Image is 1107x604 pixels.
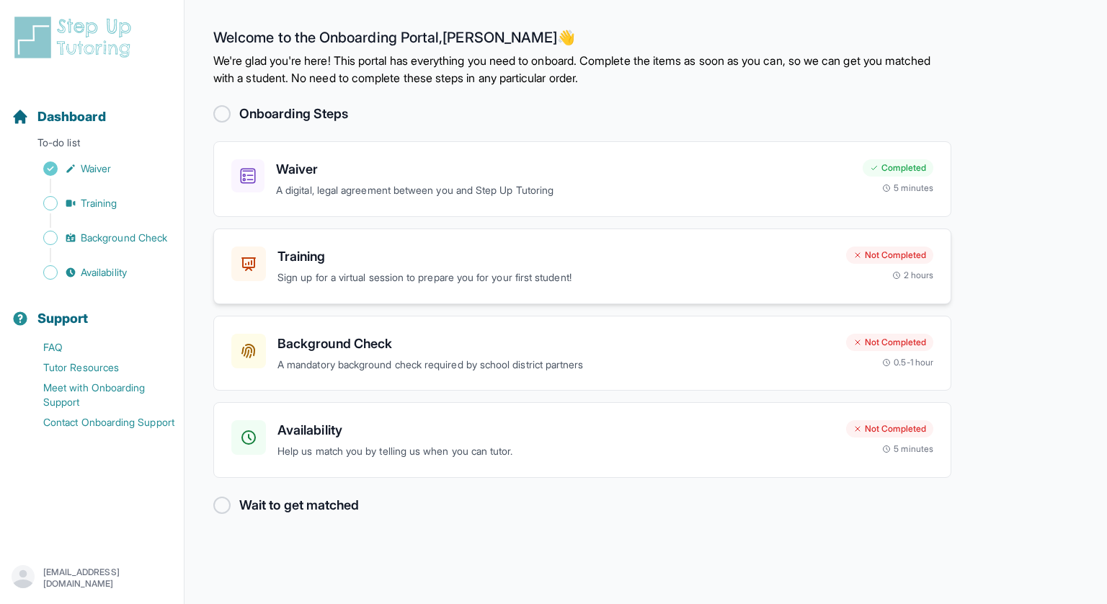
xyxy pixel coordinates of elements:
[213,52,951,86] p: We're glad you're here! This portal has everything you need to onboard. Complete the items as soo...
[846,247,933,264] div: Not Completed
[12,412,184,432] a: Contact Onboarding Support
[12,14,140,61] img: logo
[846,334,933,351] div: Not Completed
[37,107,106,127] span: Dashboard
[277,247,835,267] h3: Training
[882,443,933,455] div: 5 minutes
[863,159,933,177] div: Completed
[12,193,184,213] a: Training
[882,357,933,368] div: 0.5-1 hour
[277,357,835,373] p: A mandatory background check required by school district partners
[277,270,835,286] p: Sign up for a virtual session to prepare you for your first student!
[239,104,348,124] h2: Onboarding Steps
[81,231,167,245] span: Background Check
[276,182,851,199] p: A digital, legal agreement between you and Step Up Tutoring
[277,420,835,440] h3: Availability
[882,182,933,194] div: 5 minutes
[277,334,835,354] h3: Background Check
[12,159,184,179] a: Waiver
[239,495,359,515] h2: Wait to get matched
[846,420,933,438] div: Not Completed
[37,308,89,329] span: Support
[276,159,851,179] h3: Waiver
[12,357,184,378] a: Tutor Resources
[213,29,951,52] h2: Welcome to the Onboarding Portal, [PERSON_NAME] 👋
[6,285,178,334] button: Support
[892,270,934,281] div: 2 hours
[12,107,106,127] a: Dashboard
[12,378,184,412] a: Meet with Onboarding Support
[43,567,172,590] p: [EMAIL_ADDRESS][DOMAIN_NAME]
[213,316,951,391] a: Background CheckA mandatory background check required by school district partnersNot Completed0.5...
[6,136,178,156] p: To-do list
[81,196,117,210] span: Training
[81,161,111,176] span: Waiver
[12,228,184,248] a: Background Check
[213,141,951,217] a: WaiverA digital, legal agreement between you and Step Up TutoringCompleted5 minutes
[12,565,172,591] button: [EMAIL_ADDRESS][DOMAIN_NAME]
[277,443,835,460] p: Help us match you by telling us when you can tutor.
[6,84,178,133] button: Dashboard
[81,265,127,280] span: Availability
[213,402,951,478] a: AvailabilityHelp us match you by telling us when you can tutor.Not Completed5 minutes
[12,337,184,357] a: FAQ
[213,228,951,304] a: TrainingSign up for a virtual session to prepare you for your first student!Not Completed2 hours
[12,262,184,283] a: Availability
